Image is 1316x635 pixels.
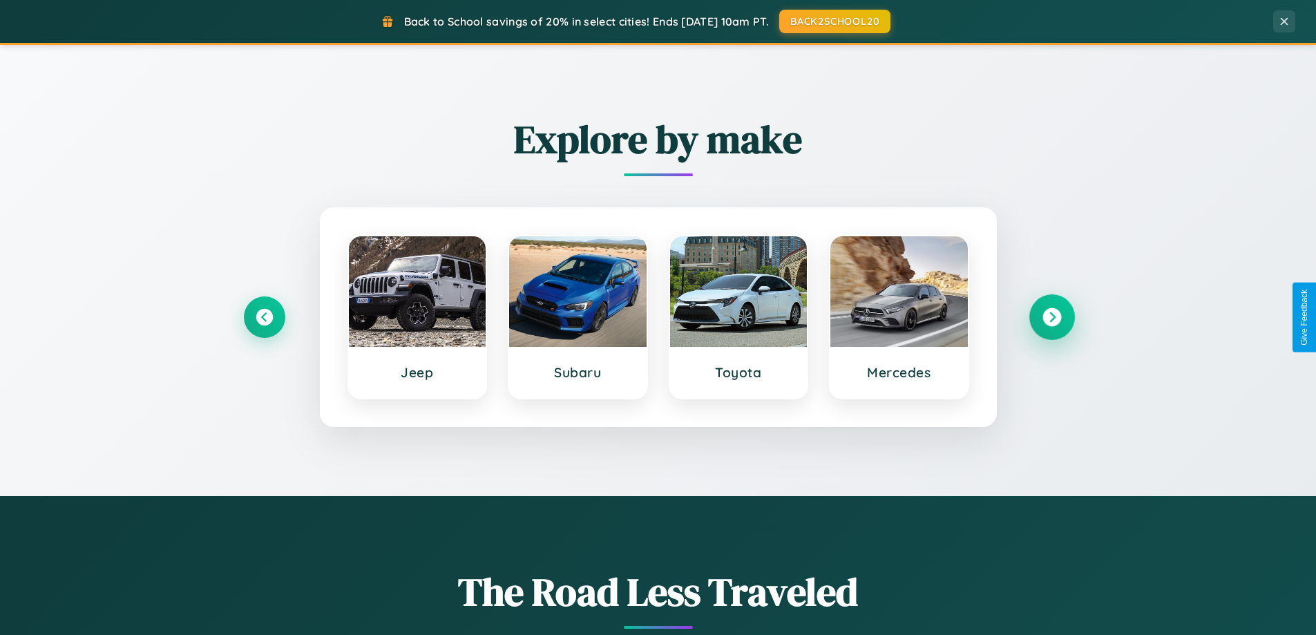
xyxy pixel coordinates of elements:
[1299,290,1309,345] div: Give Feedback
[404,15,769,28] span: Back to School savings of 20% in select cities! Ends [DATE] 10am PT.
[684,364,794,381] h3: Toyota
[844,364,954,381] h3: Mercedes
[363,364,473,381] h3: Jeep
[523,364,633,381] h3: Subaru
[244,565,1073,618] h1: The Road Less Traveled
[779,10,890,33] button: BACK2SCHOOL20
[244,113,1073,166] h2: Explore by make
